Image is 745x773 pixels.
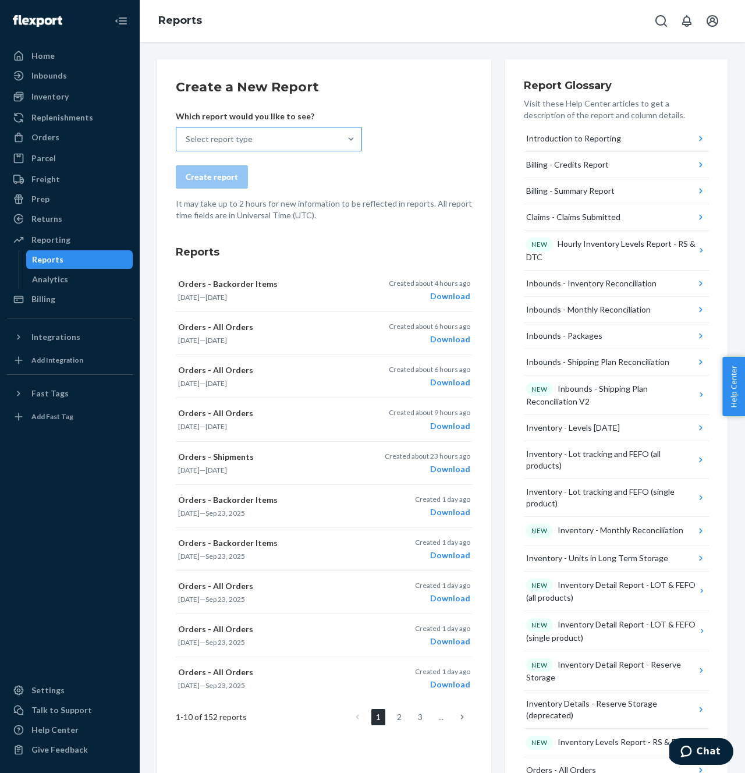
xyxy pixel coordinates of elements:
[7,190,133,208] a: Prep
[205,681,245,690] time: Sep 23, 2025
[524,231,709,271] button: NEWHourly Inventory Levels Report - RS & DTC
[531,581,548,590] p: NEW
[531,620,548,630] p: NEW
[176,165,248,189] button: Create report
[524,323,709,349] button: Inbounds - Packages
[31,50,55,62] div: Home
[158,14,202,27] a: Reports
[176,614,473,657] button: Orders - All Orders[DATE]—Sep 23, 2025Created 1 day agoDownload
[31,132,59,143] div: Orders
[524,651,709,692] button: NEWInventory Detail Report - Reserve Storage
[524,152,709,178] button: Billing - Credits Report
[526,736,688,750] div: Inventory Levels Report - RS & DTC
[176,269,473,312] button: Orders - Backorder Items[DATE]—[DATE]Created about 4 hours agoDownload
[178,451,371,463] p: Orders - Shipments
[176,355,473,398] button: Orders - All Orders[DATE]—[DATE]Created about 6 hours agoDownload
[178,508,371,518] p: —
[176,711,247,723] span: 1 - 10 of 152 reports
[178,681,200,690] time: [DATE]
[205,509,245,517] time: Sep 23, 2025
[526,552,668,564] div: Inventory - Units in Long Term Storage
[389,278,470,288] p: Created about 4 hours ago
[31,193,49,205] div: Prep
[526,304,651,315] div: Inbounds - Monthly Reconciliation
[526,185,615,197] div: Billing - Summary Report
[415,537,470,547] p: Created 1 day ago
[178,623,371,635] p: Orders - All Orders
[524,691,709,729] button: Inventory Details - Reserve Storage (deprecated)
[722,357,745,416] span: Help Center
[385,463,470,475] div: Download
[31,744,88,756] div: Give Feedback
[31,70,67,81] div: Inbounds
[31,724,79,736] div: Help Center
[524,517,709,545] button: NEWInventory - Monthly Reconciliation
[526,579,698,604] div: Inventory Detail Report - LOT & FEFO (all products)
[109,9,133,33] button: Close Navigation
[7,701,133,719] button: Talk to Support
[526,237,696,263] div: Hourly Inventory Levels Report - RS & DTC
[178,293,200,302] time: [DATE]
[31,153,56,164] div: Parcel
[531,240,548,249] p: NEW
[31,388,69,399] div: Fast Tags
[31,685,65,696] div: Settings
[176,657,473,700] button: Orders - All Orders[DATE]—Sep 23, 2025Created 1 day agoDownload
[32,254,63,265] div: Reports
[524,349,709,375] button: Inbounds - Shipping Plan Reconciliation
[7,231,133,249] a: Reporting
[176,485,473,528] button: Orders - Backorder Items[DATE]—Sep 23, 2025Created 1 day agoDownload
[675,9,698,33] button: Open notifications
[415,580,470,590] p: Created 1 day ago
[526,486,696,509] div: Inventory - Lot tracking and FEFO (single product)
[531,738,548,747] p: NEW
[531,526,548,536] p: NEW
[526,618,698,644] div: Inventory Detail Report - LOT & FEFO (single product)
[31,293,55,305] div: Billing
[7,210,133,228] a: Returns
[205,595,245,604] time: Sep 23, 2025
[7,170,133,189] a: Freight
[526,448,696,471] div: Inventory - Lot tracking and FEFO (all products)
[526,658,696,684] div: Inventory Detail Report - Reserve Storage
[31,173,60,185] div: Freight
[149,4,211,38] ol: breadcrumbs
[389,377,470,388] div: Download
[526,382,696,408] div: Inbounds - Shipping Plan Reconciliation V2
[205,466,227,474] time: [DATE]
[178,421,371,431] p: —
[526,278,657,289] div: Inbounds - Inventory Reconciliation
[415,666,470,676] p: Created 1 day ago
[31,112,93,123] div: Replenishments
[415,506,470,518] div: Download
[178,407,371,419] p: Orders - All Orders
[524,271,709,297] button: Inbounds - Inventory Reconciliation
[524,572,709,612] button: NEWInventory Detail Report - LOT & FEFO (all products)
[524,545,709,572] button: Inventory - Units in Long Term Storage
[7,66,133,85] a: Inbounds
[176,198,473,221] p: It may take up to 2 hours for new information to be reflected in reports. All report time fields ...
[205,638,245,647] time: Sep 23, 2025
[176,571,473,614] button: Orders - All Orders[DATE]—Sep 23, 2025Created 1 day agoDownload
[205,379,227,388] time: [DATE]
[524,375,709,416] button: NEWInbounds - Shipping Plan Reconciliation V2
[389,334,470,345] div: Download
[526,356,669,368] div: Inbounds - Shipping Plan Reconciliation
[389,290,470,302] div: Download
[205,422,227,431] time: [DATE]
[178,336,200,345] time: [DATE]
[178,680,371,690] p: —
[524,479,709,517] button: Inventory - Lot tracking and FEFO (single product)
[31,234,70,246] div: Reporting
[526,159,609,171] div: Billing - Credits Report
[526,133,621,144] div: Introduction to Reporting
[31,91,69,102] div: Inventory
[7,47,133,65] a: Home
[176,528,473,571] button: Orders - Backorder Items[DATE]—Sep 23, 2025Created 1 day agoDownload
[531,661,548,670] p: NEW
[31,331,80,343] div: Integrations
[524,178,709,204] button: Billing - Summary Report
[526,330,602,342] div: Inbounds - Packages
[7,290,133,309] a: Billing
[178,552,200,561] time: [DATE]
